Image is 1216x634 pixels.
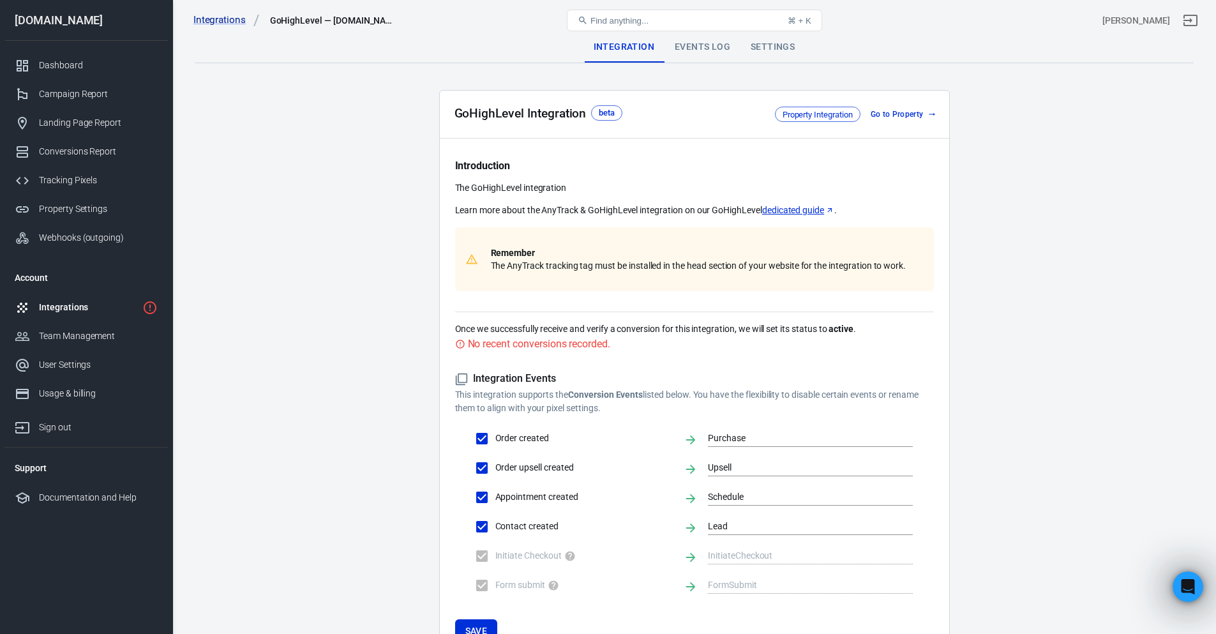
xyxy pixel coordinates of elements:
[866,108,939,121] a: Go to Property
[39,491,158,504] div: Documentation and Help
[829,324,853,334] strong: active
[495,549,673,562] span: Initiate Checkout
[200,5,224,29] button: Home
[39,145,158,158] div: Conversions Report
[455,322,934,336] p: Once we successfully receive and verify a conversion for this integration, we will set its status...
[36,7,57,27] img: Profile image for AnyTrack
[39,387,158,400] div: Usage & billing
[1175,5,1206,36] a: Sign out
[740,32,805,63] div: Settings
[583,32,664,63] div: Integration
[468,336,610,352] div: No recent conversions recorded.
[8,5,33,29] button: go back
[454,107,587,120] div: GoHighLevel Integration
[10,259,245,298] div: Allister says…
[455,388,934,415] p: This integration supports the listed below. You have the flexibility to disable certain events or...
[564,550,576,562] svg: It is automatically tracked by AnyTrack Tag
[4,166,168,195] a: Tracking Pixels
[39,358,158,372] div: User Settings
[495,432,673,445] span: Order created
[39,329,158,343] div: Team Management
[4,15,168,26] div: [DOMAIN_NAME]
[39,301,137,314] div: Integrations
[4,262,168,293] li: Account
[708,548,913,564] input: InitiateCheckout
[62,12,108,22] h1: AnyTrack
[39,116,158,130] div: Landing Page Report
[224,5,247,28] div: Close
[495,578,673,592] span: Form submit
[10,167,245,259] div: Allister says…
[708,460,894,476] input: Upsell
[270,14,398,27] div: GoHighLevel — adhdsuccesssystem.com
[708,577,913,593] input: FormSubmit
[4,137,168,166] a: Conversions Report
[10,19,209,72] div: I am closing this conversation for now. You can always respond later or start a new conversation.
[56,322,235,384] div: With the new GHL integration, confirming it removes the need for the webhook in automations? My c...
[1173,571,1203,602] iframe: Intercom live chat
[495,461,673,474] span: Order upsell created
[778,109,857,121] span: Property Integration
[56,89,235,102] div: Hi thanks for the run down.
[10,314,245,402] div: Allister says…
[10,297,245,314] div: [DATE]
[10,82,245,167] div: Allister says…
[124,267,235,280] div: Replaced the integration
[4,322,168,351] a: Team Management
[4,408,168,442] a: Sign out
[46,82,245,166] div: Hi thanks for the run down.With the new app, I wasn't aware of one - just followed the prompts wh...
[56,109,235,158] div: With the new app, I wasn't aware of one - just followed the prompts when signing up. Is it the ap...
[56,175,235,250] div: I see in your later message about the beta connection. Interestingly didn't show right next to th...
[788,16,811,26] div: ⌘ + K
[20,26,199,64] div: I am closing this conversation for now. You can always respond later or start a new conversation.
[4,453,168,483] li: Support
[10,402,245,419] div: [DATE]
[39,174,158,187] div: Tracking Pixels
[4,80,168,109] a: Campaign Report
[455,159,934,172] p: Introduction
[491,246,906,272] p: The AnyTrack tracking tag must be installed in the head section of your website for the integrati...
[708,518,894,534] input: Lead
[142,300,158,315] svg: 1 networks not verified yet
[39,202,158,216] div: Property Settings
[762,204,834,217] a: dedicated guide
[495,490,673,504] span: Appointment created
[590,16,649,26] span: Find anything...
[4,195,168,223] a: Property Settings
[4,351,168,379] a: User Settings
[664,32,740,63] div: Events Log
[39,231,158,245] div: Webhooks (outgoing)
[10,19,245,82] div: AnyTrack says…
[193,13,260,27] a: Integrations
[4,109,168,137] a: Landing Page Report
[46,167,245,258] div: I see in your later message about the beta connection. Interestingly didn't show right next to th...
[1102,14,1170,27] div: Account id: Kz40c9cP
[39,59,158,72] div: Dashboard
[4,379,168,408] a: Usage & billing
[4,51,168,80] a: Dashboard
[39,421,158,434] div: Sign out
[708,489,894,505] input: Schedule
[455,204,934,217] p: Learn more about the AnyTrack & GoHighLevel integration on our GoHighLevel .
[114,259,245,287] div: Replaced the integration
[708,430,894,446] input: Purchase
[495,520,673,533] span: Contact created
[455,372,934,386] h5: Integration Events
[455,181,934,195] p: The GoHighLevel integration
[599,107,615,119] div: beta
[39,87,158,101] div: Campaign Report
[567,10,822,31] button: Find anything...⌘ + K
[491,248,536,258] strong: Remember
[548,580,559,591] svg: It is automatically tracked by AnyTrack Tag
[46,314,245,392] div: With the new GHL integration, confirming it removes the need for the webhook in automations? My c...
[4,293,168,322] a: Integrations
[568,389,643,400] strong: Conversion Events
[4,223,168,252] a: Webhooks (outgoing)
